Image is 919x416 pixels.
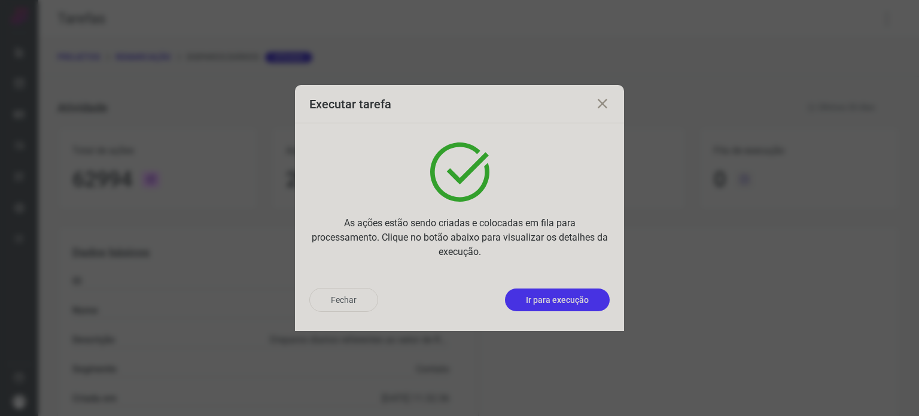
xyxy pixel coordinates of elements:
[309,288,378,312] button: Fechar
[309,97,391,111] h3: Executar tarefa
[430,142,489,202] img: verified.svg
[309,216,610,259] p: As ações estão sendo criadas e colocadas em fila para processamento. Clique no botão abaixo para ...
[505,289,610,311] button: Ir para execução
[526,294,589,306] p: Ir para execução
